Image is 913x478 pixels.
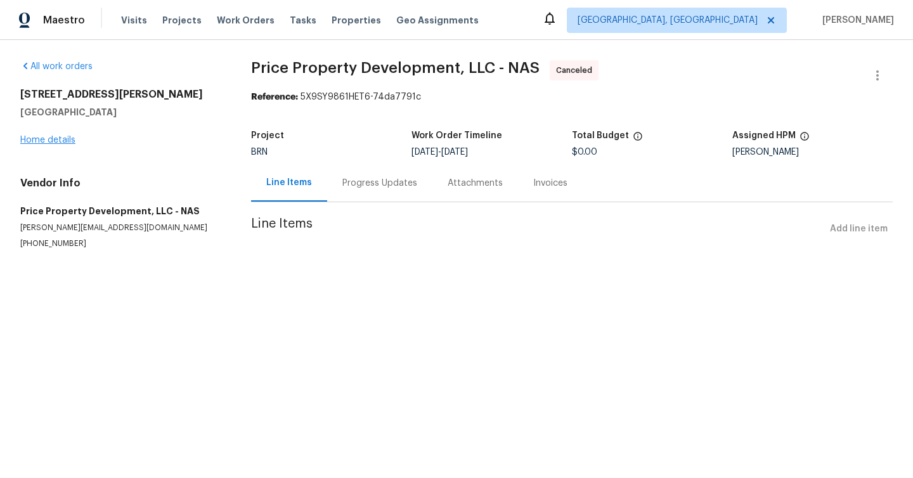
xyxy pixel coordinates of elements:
[251,93,298,101] b: Reference:
[251,60,540,75] span: Price Property Development, LLC - NAS
[20,88,221,101] h2: [STREET_ADDRESS][PERSON_NAME]
[266,176,312,189] div: Line Items
[20,238,221,249] p: [PHONE_NUMBER]
[217,14,275,27] span: Work Orders
[251,131,284,140] h5: Project
[441,148,468,157] span: [DATE]
[800,131,810,148] span: The hpm assigned to this work order.
[20,223,221,233] p: [PERSON_NAME][EMAIL_ADDRESS][DOMAIN_NAME]
[20,205,221,217] h5: Price Property Development, LLC - NAS
[633,131,643,148] span: The total cost of line items that have been proposed by Opendoor. This sum includes line items th...
[251,148,268,157] span: BRN
[20,136,75,145] a: Home details
[817,14,894,27] span: [PERSON_NAME]
[572,148,597,157] span: $0.00
[332,14,381,27] span: Properties
[43,14,85,27] span: Maestro
[396,14,479,27] span: Geo Assignments
[162,14,202,27] span: Projects
[732,131,796,140] h5: Assigned HPM
[121,14,147,27] span: Visits
[20,177,221,190] h4: Vendor Info
[251,217,825,241] span: Line Items
[411,131,502,140] h5: Work Order Timeline
[251,91,893,103] div: 5X9SY9861HET6-74da7791c
[342,177,417,190] div: Progress Updates
[20,106,221,119] h5: [GEOGRAPHIC_DATA]
[290,16,316,25] span: Tasks
[533,177,567,190] div: Invoices
[20,62,93,71] a: All work orders
[411,148,468,157] span: -
[448,177,503,190] div: Attachments
[556,64,597,77] span: Canceled
[578,14,758,27] span: [GEOGRAPHIC_DATA], [GEOGRAPHIC_DATA]
[572,131,629,140] h5: Total Budget
[732,148,893,157] div: [PERSON_NAME]
[411,148,438,157] span: [DATE]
